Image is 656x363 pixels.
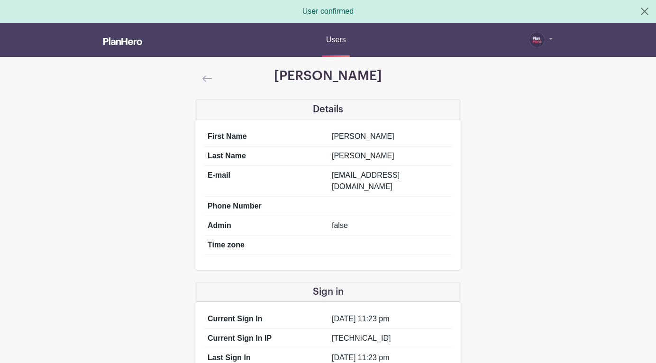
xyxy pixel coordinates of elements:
[208,354,251,362] strong: Last Sign In
[208,221,231,229] strong: Admin
[208,132,247,140] strong: First Name
[208,315,263,323] strong: Current Sign In
[328,127,452,146] td: [PERSON_NAME]
[208,334,272,342] strong: Current Sign In IP
[326,36,346,44] span: Users
[328,216,452,235] td: false
[328,146,452,165] td: [PERSON_NAME]
[208,241,245,249] strong: Time zone
[196,282,460,302] h5: Sign in
[208,171,230,179] strong: E-mail
[328,165,452,196] td: [EMAIL_ADDRESS][DOMAIN_NAME]
[322,23,350,57] a: Users
[328,309,452,329] td: [DATE] 11:23 pm
[196,100,460,119] h5: Details
[255,68,401,84] h3: [PERSON_NAME]
[208,152,246,160] strong: Last Name
[529,32,545,47] img: PH-Logo-Circle-Centered-Purple.jpg
[328,328,452,348] td: [TECHNICAL_ID]
[103,37,142,45] img: logo_white-6c42ec7e38ccf1d336a20a19083b03d10ae64f83f12c07503d8b9e83406b4c7d.svg
[202,75,212,82] img: back-arrow-29a5d9b10d5bd6ae65dc969a981735edf675c4d7a1fe02e03b50dbd4ba3cdb55.svg
[208,202,262,210] strong: Phone Number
